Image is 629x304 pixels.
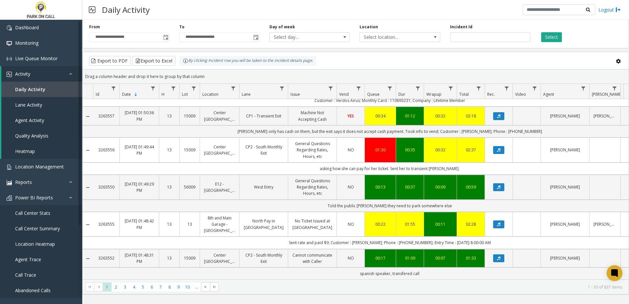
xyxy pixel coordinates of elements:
span: Dashboard [15,24,39,31]
a: Dur Filter Menu [414,84,422,93]
span: Go to the last page [212,284,217,290]
a: No Ticket Issued at [GEOGRAPHIC_DATA] [292,218,333,230]
label: From [89,24,100,30]
a: 3263557 [97,113,115,119]
a: 15009 [184,113,196,119]
span: Page 5 [138,283,147,291]
a: [PERSON_NAME] [545,113,585,119]
img: 'icon' [7,41,12,46]
span: Location Heatmap [15,241,55,247]
a: Center [GEOGRAPHIC_DATA] [204,144,235,156]
a: 15009 [184,255,196,261]
a: Collapse Details [83,114,93,119]
img: 'icon' [7,25,12,31]
a: [PERSON_NAME] [593,113,616,119]
a: 01:33 [461,255,481,261]
a: Machine Not Accepting Cash [292,110,333,122]
div: 00:17 [369,255,392,261]
span: NO [348,147,354,153]
a: Video Filter Menu [530,84,539,93]
span: Agent Trace [15,256,41,263]
a: 3263555 [97,221,115,227]
a: [PERSON_NAME] [545,221,585,227]
label: To [179,24,185,30]
a: 8th and Main Garage - [GEOGRAPHIC_DATA] [204,215,235,234]
span: Lane [242,91,251,97]
a: 00:09 [428,184,453,190]
span: Toggle popup [162,33,169,42]
label: Location [360,24,378,30]
span: Agent Activity [15,117,44,123]
a: [DATE] 01:48:42 PM [124,218,155,230]
a: Agent Filter Menu [579,84,588,93]
img: infoIcon.svg [183,58,188,63]
a: CP1 - Transient Exit [243,113,284,119]
span: Queue [367,91,380,97]
kendo-pager-info: 1 - 30 of 837 items [223,284,622,290]
span: Location Management [15,164,64,170]
div: 00:11 [428,221,453,227]
a: 3263550 [97,184,115,190]
a: NO [341,255,361,261]
a: 01:09 [400,255,420,261]
a: 00:34 [369,113,392,119]
img: 'icon' [7,165,12,170]
span: Lane Activity [15,102,42,108]
a: 00:32 [428,113,453,119]
span: Monitoring [15,40,38,46]
img: 'icon' [7,72,12,77]
span: Page 9 [174,283,183,291]
a: Rec. Filter Menu [502,84,511,93]
span: Issue [290,91,300,97]
img: 'icon' [7,195,12,201]
a: Collapse Details [83,256,93,261]
span: Sortable [133,92,138,97]
span: Page 6 [147,283,156,291]
span: Dur [398,91,405,97]
span: Page 1 [103,283,112,291]
a: General Questions Regarding Rates, Hours, etc [292,140,333,160]
span: Page 8 [165,283,174,291]
a: 01:55 [400,221,420,227]
a: Parker Filter Menu [610,84,619,93]
a: 00:07 [428,255,453,261]
a: 13 [184,221,196,227]
button: Export to Excel [132,56,175,66]
span: [PERSON_NAME] [592,91,622,97]
div: 00:32 [428,147,453,153]
img: 'icon' [7,56,12,62]
a: 02:37 [461,147,481,153]
a: 00:35 [400,147,420,153]
span: Page 11 [192,283,201,291]
a: West Entry [243,184,284,190]
a: 01:12 [400,113,420,119]
a: Daily Activity [1,82,82,97]
a: 02:28 [461,221,481,227]
label: Incident Id [450,24,472,30]
span: Select location... [360,33,424,42]
a: Wrapup Filter Menu [446,84,455,93]
a: Collapse Details [83,148,93,153]
span: Live Queue Monitor [15,55,58,62]
a: 01:30 [369,147,392,153]
span: Location [202,91,218,97]
img: pageIcon [89,2,95,18]
a: Lane Filter Menu [278,84,287,93]
a: [DATE] 01:49:29 PM [124,181,155,193]
a: Center [GEOGRAPHIC_DATA] [204,252,235,265]
div: Drag a column header and drop it here to group by that column [83,71,629,82]
span: Wrapup [426,91,441,97]
a: 02:18 [461,113,481,119]
div: 00:22 [369,221,392,227]
a: [DATE] 01:50:36 PM [124,110,155,122]
a: [DATE] 01:48:31 PM [124,252,155,265]
span: Lot [182,91,188,97]
a: YES [341,113,361,119]
span: NO [348,221,354,227]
